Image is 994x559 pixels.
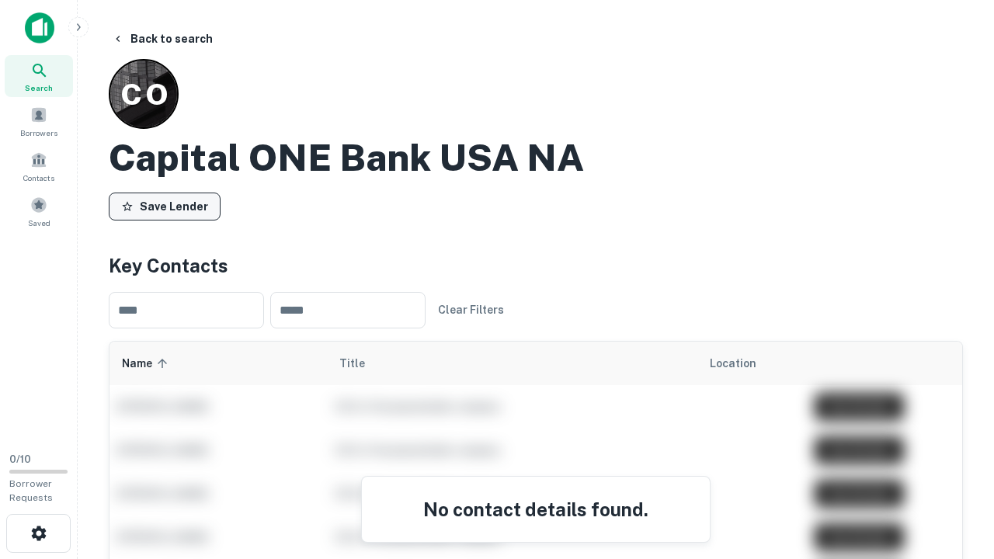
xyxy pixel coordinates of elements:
button: Clear Filters [432,296,510,324]
p: C O [120,72,167,116]
a: Contacts [5,145,73,187]
span: Search [25,82,53,94]
h2: Capital ONE Bank USA NA [109,135,584,180]
h4: No contact details found. [381,495,691,523]
h4: Key Contacts [109,252,963,279]
button: Back to search [106,25,219,53]
button: Save Lender [109,193,221,220]
img: capitalize-icon.png [25,12,54,43]
span: Borrower Requests [9,478,53,503]
a: Search [5,55,73,97]
a: Saved [5,190,73,232]
a: Borrowers [5,100,73,142]
span: 0 / 10 [9,453,31,465]
span: Borrowers [20,127,57,139]
span: Contacts [23,172,54,184]
span: Saved [28,217,50,229]
iframe: Chat Widget [916,435,994,509]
